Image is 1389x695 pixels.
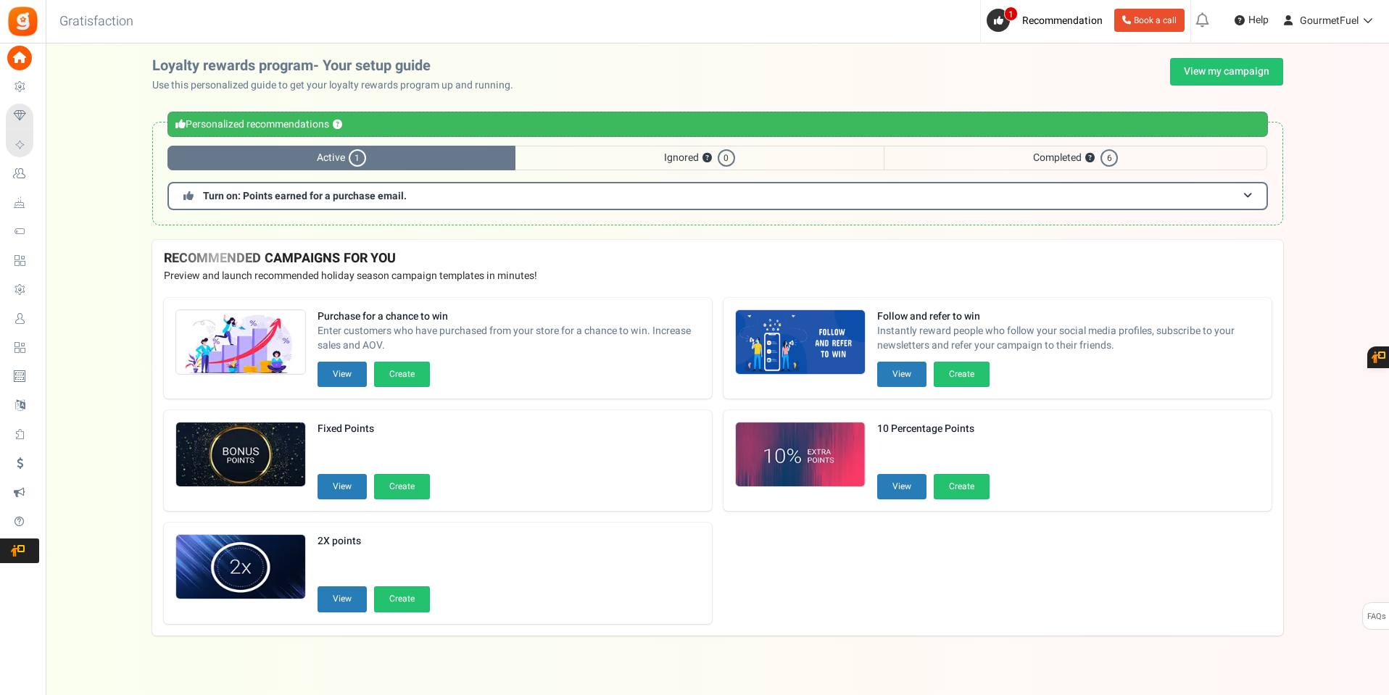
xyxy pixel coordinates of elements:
h3: Gratisfaction [43,7,149,36]
strong: 2X points [318,534,430,549]
span: GourmetFuel [1300,13,1359,28]
h4: RECOMMENDED CAMPAIGNS FOR YOU [164,251,1272,266]
img: Recommended Campaigns [736,310,865,375]
a: View my campaign [1170,58,1283,86]
button: Create [934,362,990,387]
button: Create [374,474,430,499]
img: Recommended Campaigns [736,423,865,488]
button: View [318,362,367,387]
span: 1 [349,149,366,167]
button: Create [374,586,430,612]
a: Help [1229,9,1274,32]
strong: Follow and refer to win [877,309,1260,324]
a: Book a call [1114,9,1185,32]
button: ? [333,120,342,130]
button: View [877,474,926,499]
button: Create [934,474,990,499]
button: Create [374,362,430,387]
img: Recommended Campaigns [176,535,305,600]
span: Completed [884,146,1267,170]
img: Gratisfaction [7,5,39,38]
button: View [877,362,926,387]
h2: Loyalty rewards program- Your setup guide [152,58,525,74]
img: Recommended Campaigns [176,310,305,375]
button: View [318,474,367,499]
button: View [318,586,367,612]
button: ? [702,154,712,163]
span: Instantly reward people who follow your social media profiles, subscribe to your newsletters and ... [877,324,1260,353]
div: Personalized recommendations [167,112,1268,137]
button: ? [1085,154,1095,163]
p: Use this personalized guide to get your loyalty rewards program up and running. [152,78,525,93]
a: 1 Recommendation [987,9,1108,32]
span: 0 [718,149,735,167]
span: 6 [1100,149,1118,167]
span: Turn on: Points earned for a purchase email. [203,188,407,204]
span: FAQs [1367,603,1386,631]
p: Preview and launch recommended holiday season campaign templates in minutes! [164,269,1272,283]
strong: 10 Percentage Points [877,422,990,436]
span: Recommendation [1022,13,1103,28]
span: Active [167,146,515,170]
span: Help [1245,13,1269,28]
span: 1 [1004,7,1018,21]
strong: Fixed Points [318,422,430,436]
span: Ignored [515,146,884,170]
strong: Purchase for a chance to win [318,309,700,324]
span: Enter customers who have purchased from your store for a chance to win. Increase sales and AOV. [318,324,700,353]
img: Recommended Campaigns [176,423,305,488]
